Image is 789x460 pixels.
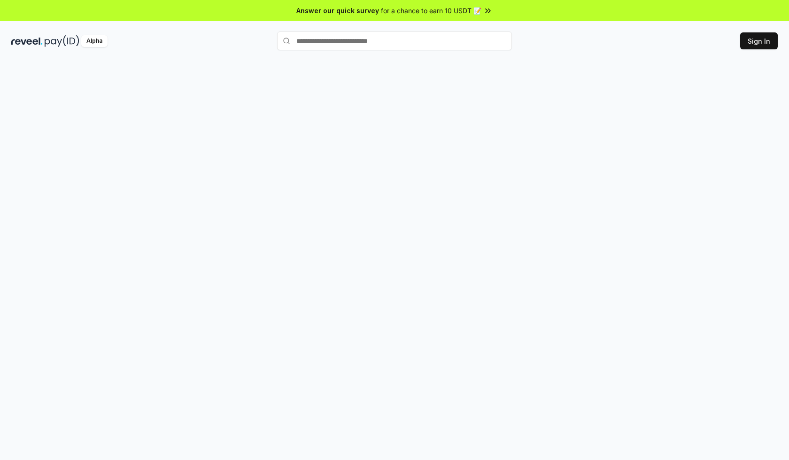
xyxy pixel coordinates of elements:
[45,35,79,47] img: pay_id
[740,32,778,49] button: Sign In
[81,35,108,47] div: Alpha
[11,35,43,47] img: reveel_dark
[296,6,379,16] span: Answer our quick survey
[381,6,481,16] span: for a chance to earn 10 USDT 📝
